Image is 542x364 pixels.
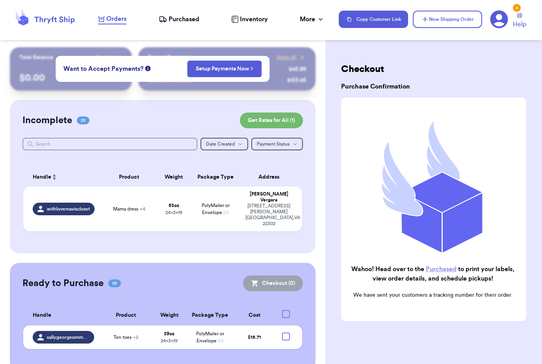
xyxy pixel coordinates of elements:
[165,210,182,215] span: 24 x 3 x 19
[243,275,303,291] button: Checkout (0)
[347,291,518,299] p: We have sent your customers a tracking number for their order.
[164,331,174,336] strong: 39 oz
[169,15,199,24] span: Purchased
[47,206,90,212] span: withlovemaviscloset
[206,142,235,146] span: Date Created
[101,168,157,187] th: Product
[513,13,526,29] a: Help
[241,168,302,187] th: Address
[231,15,268,24] a: Inventory
[245,191,293,203] div: [PERSON_NAME] Vergara
[277,54,297,61] span: View all
[341,63,526,76] h2: Checkout
[186,305,234,325] th: Package Type
[22,114,72,127] h2: Incomplete
[339,11,408,28] button: Copy Customer Link
[200,138,248,150] button: Date Created
[513,4,521,12] div: 4
[96,54,123,61] a: Payout
[140,207,145,211] span: + 4
[347,264,518,283] h2: Wahoo! Head over to the to print your labels, view order details, and schedule pickups!
[191,168,241,187] th: Package Type
[289,65,306,73] div: $ 45.99
[51,172,58,182] button: Sort ascending
[63,64,143,74] span: Want to Accept Payments?
[98,14,126,24] a: Orders
[19,72,123,84] p: $ 0.00
[341,82,526,91] h3: Purchase Confirmation
[153,305,186,325] th: Weight
[157,168,191,187] th: Weight
[161,338,178,343] span: 24 x 3 x 19
[106,14,126,24] span: Orders
[300,15,325,24] div: More
[77,116,89,124] span: 01
[287,76,306,84] div: $ 123.45
[257,142,290,146] span: Payment Status
[47,334,89,340] span: sallygeorgesimmons
[234,305,275,325] th: Cost
[113,206,145,212] span: Mama dress
[187,61,262,77] button: Setup Payments Now
[196,331,224,343] span: PolyMailer or Envelope ✉️
[33,311,51,320] span: Handle
[148,54,191,61] p: Recent Payments
[133,335,138,340] span: + 2
[248,335,261,340] span: $ 15.71
[108,279,121,287] span: 01
[99,305,153,325] th: Product
[19,54,53,61] p: Total Balance
[202,203,230,215] span: PolyMailer or Envelope ✉️
[513,20,526,29] span: Help
[277,54,306,61] a: View all
[113,334,138,340] span: Ten toes
[33,173,51,181] span: Handle
[196,65,254,73] a: Setup Payments Now
[159,15,199,24] a: Purchased
[245,203,293,227] div: [STREET_ADDRESS][PERSON_NAME] [GEOGRAPHIC_DATA] , VA 22302
[169,203,179,208] strong: 53 oz
[413,11,482,28] button: New Shipping Order
[22,277,104,290] h2: Ready to Purchase
[251,138,303,150] button: Payment Status
[240,113,303,128] button: Get Rates for All (1)
[22,138,197,150] input: Search
[490,10,508,28] a: 4
[240,15,268,24] span: Inventory
[426,266,457,272] a: Purchased
[96,54,113,61] span: Payout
